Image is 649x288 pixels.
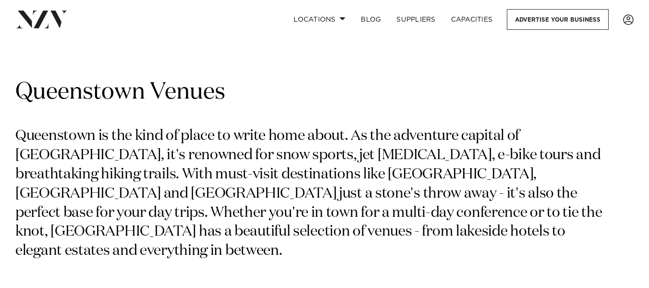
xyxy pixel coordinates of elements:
[443,9,501,30] a: Capacities
[15,11,68,28] img: nzv-logo.png
[286,9,353,30] a: Locations
[353,9,389,30] a: BLOG
[15,127,609,261] p: Queenstown is the kind of place to write home about. As the adventure capital of [GEOGRAPHIC_DATA...
[15,77,634,108] h1: Queenstown Venues
[389,9,443,30] a: SUPPLIERS
[507,9,609,30] a: Advertise your business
